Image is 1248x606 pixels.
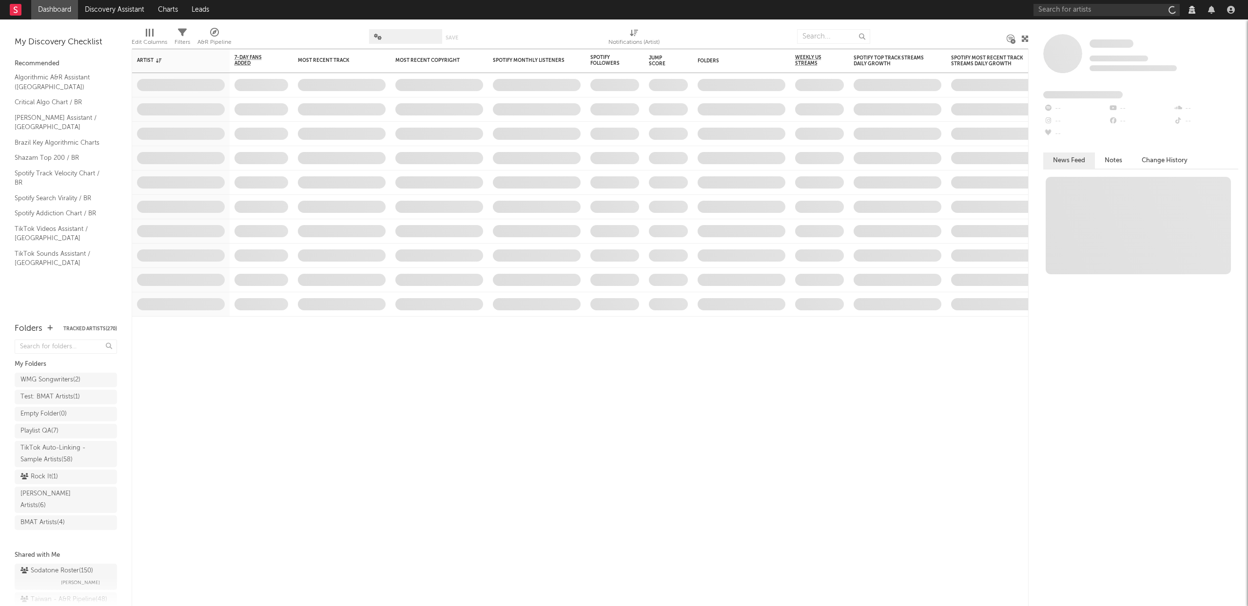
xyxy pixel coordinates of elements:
div: Filters [175,37,190,48]
span: 0 fans last week [1090,65,1177,71]
div: Playlist QA ( 7 ) [20,425,58,437]
div: -- [1108,115,1173,128]
button: Change History [1132,152,1197,169]
div: Taiwan - A&R Pipeline ( 48 ) [20,594,107,606]
div: Notifications (Artist) [608,24,660,53]
button: Tracked Artists(270) [63,326,117,331]
div: Notifications (Artist) [608,37,660,48]
span: [PERSON_NAME] [61,577,100,588]
div: Edit Columns [132,24,167,53]
a: Playlist QA(7) [15,424,117,438]
a: [PERSON_NAME] Artists(6) [15,487,117,513]
a: [PERSON_NAME] Assistant / [GEOGRAPHIC_DATA] [15,113,107,133]
div: -- [1043,115,1108,128]
button: Save [446,35,458,40]
div: Spotify Top Track Streams Daily Growth [854,55,927,67]
div: WMG Songwriters ( 2 ) [20,374,80,386]
div: Most Recent Copyright [395,57,468,63]
div: Folders [15,323,42,335]
div: Empty Folder ( 0 ) [20,408,67,420]
div: TikTok Auto-Linking - Sample Artists ( 58 ) [20,442,89,466]
a: Sodatone Roster(150)[PERSON_NAME] [15,564,117,590]
div: Spotify Monthly Listeners [493,57,566,63]
input: Search... [797,29,870,44]
div: A&R Pipeline [197,24,232,53]
div: My Folders [15,359,117,370]
div: Sodatone Roster ( 150 ) [20,565,93,577]
span: Some Artist [1090,39,1133,48]
div: -- [1043,102,1108,115]
div: Most Recent Track [298,57,371,63]
a: Empty Folder(0) [15,407,117,421]
div: Edit Columns [132,37,167,48]
div: My Discovery Checklist [15,37,117,48]
a: Rock It(1) [15,470,117,484]
input: Search for artists [1033,4,1180,16]
a: Test: BMAT Artists(1) [15,390,117,404]
input: Search for folders... [15,340,117,354]
div: Recommended [15,58,117,70]
a: BMAT Artists(4) [15,515,117,530]
span: Fans Added by Platform [1043,91,1123,98]
div: Filters [175,24,190,53]
button: Notes [1095,152,1132,169]
div: Artist [137,57,210,63]
div: Jump Score [649,55,673,67]
div: Spotify Most Recent Track Streams Daily Growth [951,55,1024,67]
a: WMG Songwriters(2) [15,373,117,387]
span: 7-Day Fans Added [234,55,273,66]
div: A&R Pipeline [197,37,232,48]
a: Algorithmic A&R Assistant ([GEOGRAPHIC_DATA]) [15,72,107,92]
a: Some Artist [1090,39,1133,49]
div: Rock It ( 1 ) [20,471,58,483]
a: Shazam Top 200 / BR [15,152,107,163]
a: Spotify Search Virality / BR [15,193,107,204]
a: TikTok Videos Assistant / [GEOGRAPHIC_DATA] [15,224,107,244]
div: -- [1173,102,1238,115]
span: Tracking Since: [DATE] [1090,56,1148,61]
div: -- [1173,115,1238,128]
div: Test: BMAT Artists ( 1 ) [20,391,80,403]
div: -- [1043,128,1108,140]
a: Spotify Addiction Chart / BR [15,208,107,219]
a: Brazil Key Algorithmic Charts [15,137,107,148]
span: Weekly US Streams [795,55,829,66]
a: TikTok Sounds Assistant / [GEOGRAPHIC_DATA] [15,248,107,268]
a: Critical Algo Chart / BR [15,97,107,108]
div: Spotify Followers [590,55,624,66]
div: [PERSON_NAME] Artists ( 6 ) [20,488,89,511]
div: Folders [698,58,771,64]
div: -- [1108,102,1173,115]
div: Shared with Me [15,549,117,561]
div: BMAT Artists ( 4 ) [20,517,65,529]
a: TikTok Auto-Linking - Sample Artists(58) [15,441,117,467]
button: News Feed [1043,152,1095,169]
a: Spotify Track Velocity Chart / BR [15,168,107,188]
